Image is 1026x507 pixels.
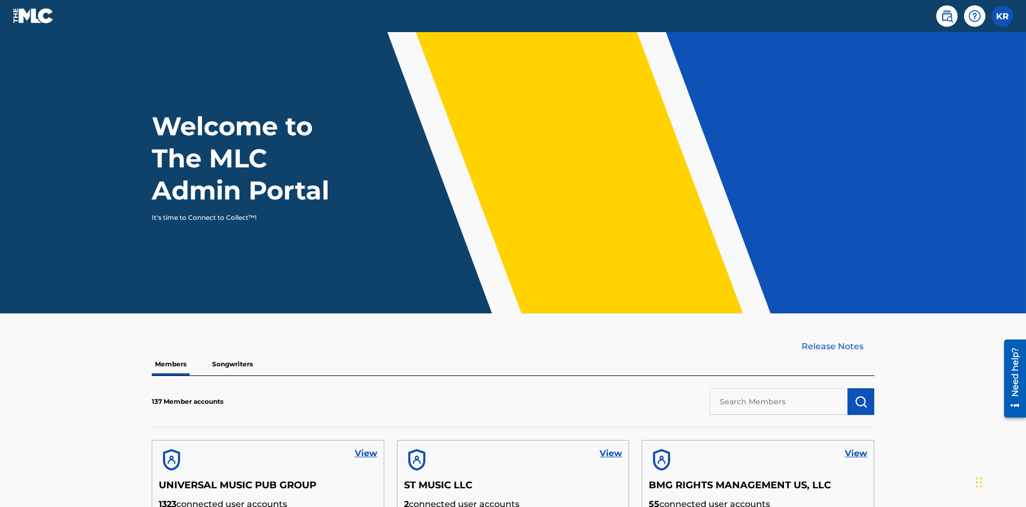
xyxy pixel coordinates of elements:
[973,456,1026,507] iframe: Chat Widget
[355,447,377,460] a: View
[649,447,674,473] img: account
[159,447,184,473] img: account
[209,353,256,375] p: Songwriters
[152,397,223,406] p: 137 Member accounts
[404,447,430,473] img: account
[854,395,867,408] img: Search Works
[404,479,623,498] h5: ST MUSIC LLC
[976,466,982,498] div: Drag
[968,10,981,22] img: help
[996,335,1026,423] iframe: Resource Center
[649,479,867,498] h5: BMG RIGHTS MANAGEMENT US, LLC
[992,5,1013,27] div: User Menu
[159,479,377,498] h5: UNIVERSAL MUSIC PUB GROUP
[964,5,985,27] div: Help
[936,5,958,27] a: Public Search
[941,10,953,22] img: search
[152,110,352,206] h1: Welcome to The MLC Admin Portal
[13,8,54,24] img: MLC Logo
[152,353,190,375] p: Members
[710,388,848,415] input: Search Members
[600,447,622,460] a: View
[845,447,867,460] a: View
[152,213,337,222] p: It's time to Connect to Collect™!
[802,340,874,353] a: Release Notes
